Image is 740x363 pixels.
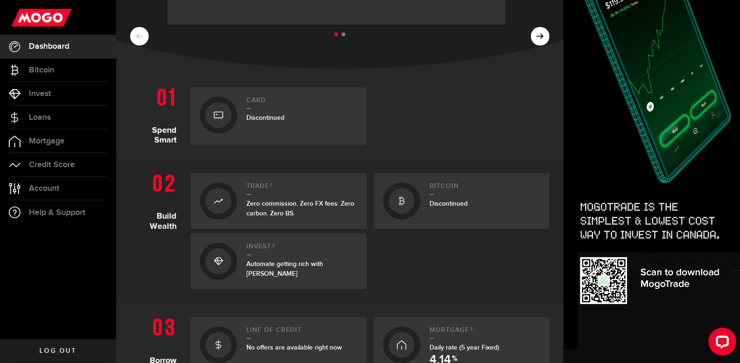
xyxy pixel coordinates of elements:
[191,233,367,289] a: Invest2Automate getting rich with [PERSON_NAME]
[429,182,541,195] h2: Bitcoin
[429,200,468,207] span: Discontinued
[191,87,367,145] a: CardDiscontinued
[130,169,184,289] h1: Build Wealth
[130,83,184,145] h1: Spend Smart
[270,182,272,188] sup: 1
[701,324,740,363] iframe: LiveChat chat widget
[470,326,473,332] sup: 3
[246,344,342,351] span: No offers are available right now
[29,42,69,51] span: Dashboard
[246,97,357,109] h2: Card
[246,200,354,217] span: Zero commission. Zero FX fees. Zero carbon. Zero BS.
[191,173,367,229] a: Trade1Zero commission. Zero FX fees. Zero carbon. Zero BS.
[246,326,357,339] h2: Line of credit
[246,182,357,195] h2: Trade
[374,173,550,229] a: BitcoinDiscontinued
[29,113,51,122] span: Loans
[29,66,54,74] span: Bitcoin
[246,114,284,122] span: Discontinued
[29,184,59,193] span: Account
[40,348,76,354] span: Log out
[29,161,75,169] span: Credit Score
[246,260,323,278] span: Automate getting rich with [PERSON_NAME]
[29,137,65,145] span: Mortgage
[272,243,275,248] sup: 2
[29,208,86,217] span: Help & Support
[246,243,357,255] h2: Invest
[29,90,51,98] span: Invest
[429,326,541,339] h2: Mortgage
[429,344,499,351] span: Daily rate (5 year Fixed)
